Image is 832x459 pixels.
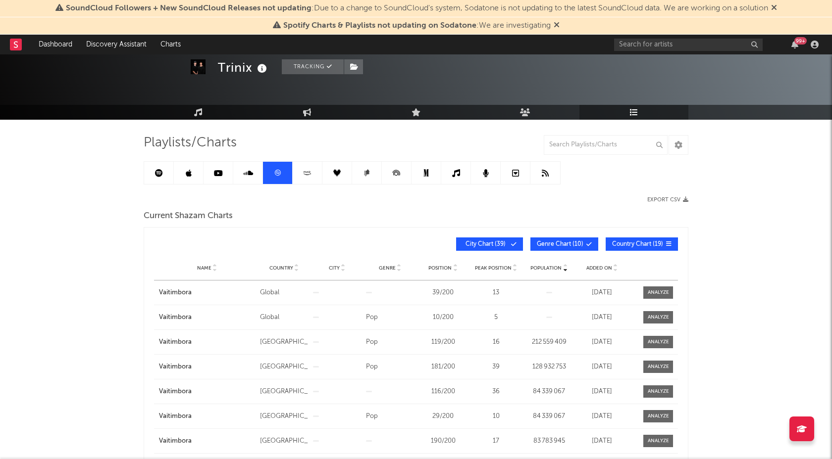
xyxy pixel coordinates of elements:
[159,288,255,298] a: Vaitimbora
[159,337,255,347] a: Vaitimbora
[419,362,467,372] div: 181 / 200
[282,59,344,74] button: Tracking
[586,265,612,271] span: Added On
[544,135,668,155] input: Search Playlists/Charts
[159,412,255,421] a: Vaitimbora
[578,412,626,421] div: [DATE]
[537,241,583,247] span: Genre Chart ( 10 )
[475,265,512,271] span: Peak Position
[419,387,467,397] div: 116 / 200
[144,137,237,149] span: Playlists/Charts
[218,59,269,76] div: Trinix
[79,35,154,54] a: Discovery Assistant
[154,35,188,54] a: Charts
[472,387,520,397] div: 36
[366,362,414,372] div: Pop
[525,337,573,347] div: 212 559 409
[159,313,255,322] a: Vaitimbora
[472,288,520,298] div: 13
[472,337,520,347] div: 16
[530,265,562,271] span: Population
[366,313,414,322] div: Pop
[525,436,573,446] div: 83 783 945
[159,362,255,372] a: Vaitimbora
[578,313,626,322] div: [DATE]
[578,288,626,298] div: [DATE]
[260,288,308,298] div: Global
[419,337,467,347] div: 119 / 200
[647,197,688,203] button: Export CSV
[612,241,663,247] span: Country Chart ( 19 )
[614,39,763,51] input: Search for artists
[578,436,626,446] div: [DATE]
[260,362,308,372] div: [GEOGRAPHIC_DATA]
[525,387,573,397] div: 84 339 067
[159,387,255,397] a: Vaitimbora
[791,41,798,48] button: 99+
[66,4,312,12] span: SoundCloud Followers + New SoundCloud Releases not updating
[456,237,523,251] button: City Chart(39)
[159,436,255,446] a: Vaitimbora
[554,22,560,30] span: Dismiss
[269,265,293,271] span: Country
[794,37,807,45] div: 99 +
[525,362,573,372] div: 128 932 753
[260,412,308,421] div: [GEOGRAPHIC_DATA]
[472,313,520,322] div: 5
[260,313,308,322] div: Global
[419,288,467,298] div: 39 / 200
[419,313,467,322] div: 10 / 200
[197,265,211,271] span: Name
[283,22,551,30] span: : We are investigating
[530,237,598,251] button: Genre Chart(10)
[283,22,476,30] span: Spotify Charts & Playlists not updating on Sodatone
[428,265,452,271] span: Position
[578,337,626,347] div: [DATE]
[32,35,79,54] a: Dashboard
[472,412,520,421] div: 10
[771,4,777,12] span: Dismiss
[578,387,626,397] div: [DATE]
[260,337,308,347] div: [GEOGRAPHIC_DATA]
[606,237,678,251] button: Country Chart(19)
[260,387,308,397] div: [GEOGRAPHIC_DATA]
[144,210,233,222] span: Current Shazam Charts
[578,362,626,372] div: [DATE]
[66,4,768,12] span: : Due to a change to SoundCloud's system, Sodatone is not updating to the latest SoundCloud data....
[379,265,396,271] span: Genre
[419,436,467,446] div: 190 / 200
[463,241,508,247] span: City Chart ( 39 )
[366,337,414,347] div: Pop
[525,412,573,421] div: 84 339 067
[472,436,520,446] div: 17
[472,362,520,372] div: 39
[260,436,308,446] div: [GEOGRAPHIC_DATA]
[329,265,340,271] span: City
[366,412,414,421] div: Pop
[419,412,467,421] div: 29 / 200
